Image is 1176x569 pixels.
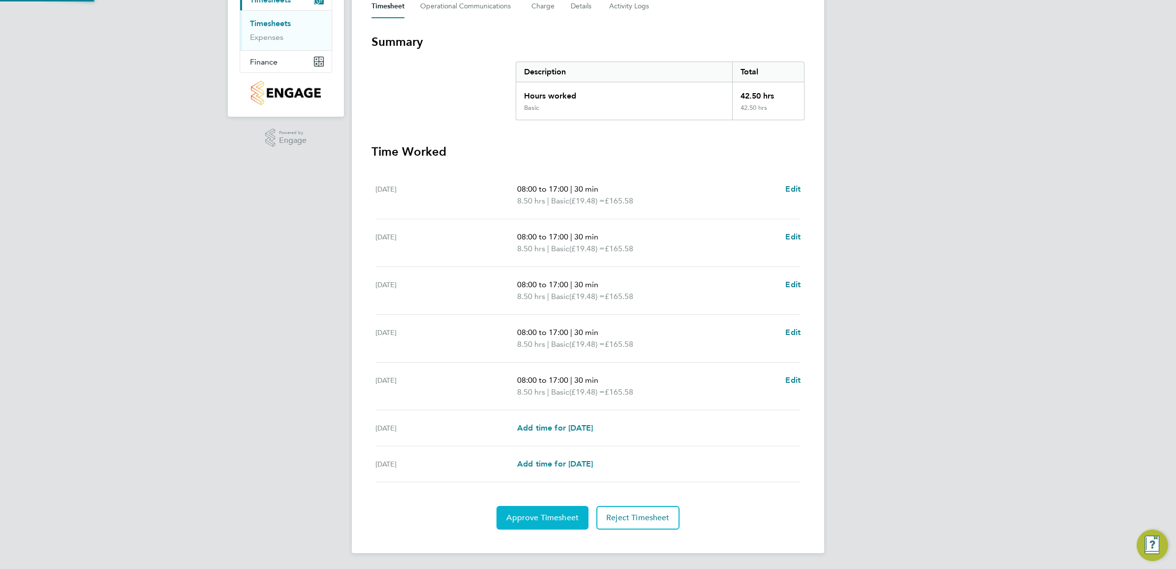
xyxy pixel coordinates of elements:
span: Engage [279,136,307,145]
div: [DATE] [375,279,517,302]
button: Engage Resource Center [1137,530,1168,561]
span: 8.50 hrs [517,196,545,205]
span: Edit [785,280,801,289]
span: | [570,184,572,194]
a: Edit [785,231,801,243]
span: £165.58 [605,339,633,349]
span: | [570,280,572,289]
div: [DATE] [375,327,517,350]
span: £165.58 [605,244,633,253]
span: £165.58 [605,292,633,301]
span: 08:00 to 17:00 [517,232,568,241]
span: (£19.48) = [569,196,605,205]
span: Edit [785,184,801,194]
a: Edit [785,279,801,291]
div: Timesheets [240,10,332,50]
button: Approve Timesheet [496,506,588,530]
span: (£19.48) = [569,387,605,397]
a: Edit [785,183,801,195]
span: 30 min [574,328,598,337]
a: Timesheets [250,19,291,28]
div: Basic [524,104,539,112]
span: | [547,339,549,349]
span: 08:00 to 17:00 [517,328,568,337]
a: Add time for [DATE] [517,458,593,470]
span: Basic [551,386,569,398]
img: countryside-properties-logo-retina.png [251,81,320,105]
span: 30 min [574,184,598,194]
span: 08:00 to 17:00 [517,375,568,385]
span: | [547,244,549,253]
span: (£19.48) = [569,292,605,301]
span: £165.58 [605,196,633,205]
span: 08:00 to 17:00 [517,280,568,289]
span: Basic [551,195,569,207]
span: 30 min [574,280,598,289]
div: [DATE] [375,458,517,470]
div: [DATE] [375,374,517,398]
span: | [547,196,549,205]
span: | [570,232,572,241]
div: 42.50 hrs [732,82,804,104]
h3: Summary [371,34,805,50]
span: 08:00 to 17:00 [517,184,568,194]
div: 42.50 hrs [732,104,804,120]
div: [DATE] [375,183,517,207]
span: £165.58 [605,387,633,397]
span: Powered by [279,129,307,137]
a: Add time for [DATE] [517,422,593,434]
a: Edit [785,374,801,386]
span: Add time for [DATE] [517,423,593,433]
a: Go to home page [240,81,332,105]
a: Powered byEngage [265,129,307,147]
a: Edit [785,327,801,338]
span: Add time for [DATE] [517,459,593,469]
a: Expenses [250,33,283,42]
span: 8.50 hrs [517,292,545,301]
span: | [570,375,572,385]
span: | [547,387,549,397]
span: | [570,328,572,337]
span: 30 min [574,232,598,241]
span: Approve Timesheet [506,513,579,523]
span: Edit [785,375,801,385]
section: Timesheet [371,34,805,530]
div: [DATE] [375,231,517,255]
span: (£19.48) = [569,339,605,349]
span: Edit [785,232,801,241]
button: Finance [240,51,332,72]
button: Reject Timesheet [596,506,680,530]
span: 8.50 hrs [517,244,545,253]
span: 30 min [574,375,598,385]
div: Hours worked [516,82,732,104]
span: Basic [551,243,569,255]
div: Description [516,62,732,82]
span: (£19.48) = [569,244,605,253]
div: [DATE] [375,422,517,434]
span: Edit [785,328,801,337]
span: 8.50 hrs [517,339,545,349]
span: Reject Timesheet [606,513,670,523]
span: 8.50 hrs [517,387,545,397]
span: | [547,292,549,301]
div: Total [732,62,804,82]
div: Summary [516,62,805,120]
span: Basic [551,338,569,350]
h3: Time Worked [371,144,805,160]
span: Basic [551,291,569,302]
span: Finance [250,57,278,67]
